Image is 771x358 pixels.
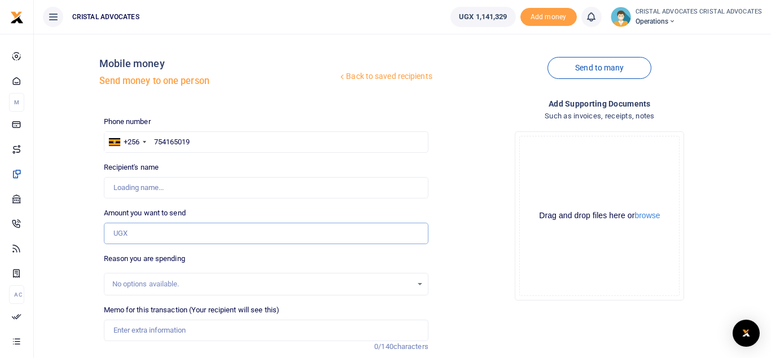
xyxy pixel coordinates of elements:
[459,11,507,23] span: UGX 1,141,329
[112,279,412,290] div: No options available.
[733,320,760,347] div: Open Intercom Messenger
[104,162,159,173] label: Recipient's name
[636,7,763,17] small: CRISTAL ADVOCATES CRISTAL ADVOCATES
[104,177,428,198] input: Loading name...
[611,7,631,27] img: profile-user
[104,253,185,264] label: Reason you are spending
[520,12,577,20] a: Add money
[520,8,577,26] li: Toup your wallet
[393,342,428,351] span: characters
[547,57,651,79] a: Send to many
[634,211,660,219] button: browse
[99,76,338,87] h5: Send money to one person
[9,285,24,304] li: Ac
[437,98,762,110] h4: Add supporting Documents
[68,12,144,22] span: CRISTAL ADVOCATES
[338,67,433,87] a: Back to saved recipients
[450,7,515,27] a: UGX 1,141,329
[124,136,139,148] div: +256
[515,131,684,300] div: File Uploader
[104,207,186,219] label: Amount you want to send
[104,132,150,152] div: Uganda: +256
[611,7,763,27] a: profile-user CRISTAL ADVOCATES CRISTAL ADVOCATES Operations
[10,12,24,21] a: logo-small logo-large logo-large
[520,8,577,26] span: Add money
[10,11,24,24] img: logo-small
[437,110,762,122] h4: Such as invoices, receipts, notes
[636,16,763,26] span: Operations
[104,131,428,153] input: Enter phone number
[374,342,393,351] span: 0/140
[104,223,428,244] input: UGX
[104,116,151,127] label: Phone number
[104,304,280,316] label: Memo for this transaction (Your recipient will see this)
[520,210,679,221] div: Drag and drop files here or
[446,7,520,27] li: Wallet ballance
[99,58,338,70] h4: Mobile money
[104,320,428,341] input: Enter extra information
[9,93,24,112] li: M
